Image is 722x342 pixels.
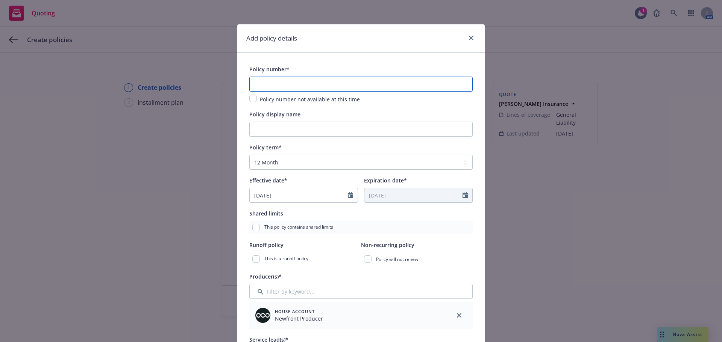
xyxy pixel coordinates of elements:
input: Filter by keyword... [249,284,473,299]
input: MM/DD/YYYY [250,188,348,202]
a: close [455,311,464,320]
svg: Calendar [463,192,468,198]
span: Shared limits [249,210,283,217]
span: Producer(s)* [249,273,282,280]
div: This is a runoff policy [249,252,361,266]
h1: Add policy details [246,33,297,43]
span: Policy display name [249,111,300,118]
span: House Account [275,308,323,315]
span: Runoff policy [249,241,284,249]
span: Policy term* [249,144,282,151]
svg: Calendar [348,192,353,198]
a: close [467,33,476,42]
span: Non-recurring policy [361,241,414,249]
div: Policy will not renew [361,252,473,266]
div: This policy contains shared limits [249,221,473,234]
span: Expiration date* [364,177,407,184]
img: employee photo [255,308,270,323]
span: Newfront Producer [275,315,323,322]
input: MM/DD/YYYY [364,188,463,202]
span: Effective date* [249,177,287,184]
span: Policy number* [249,66,290,73]
span: Policy number not available at this time [260,96,360,103]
